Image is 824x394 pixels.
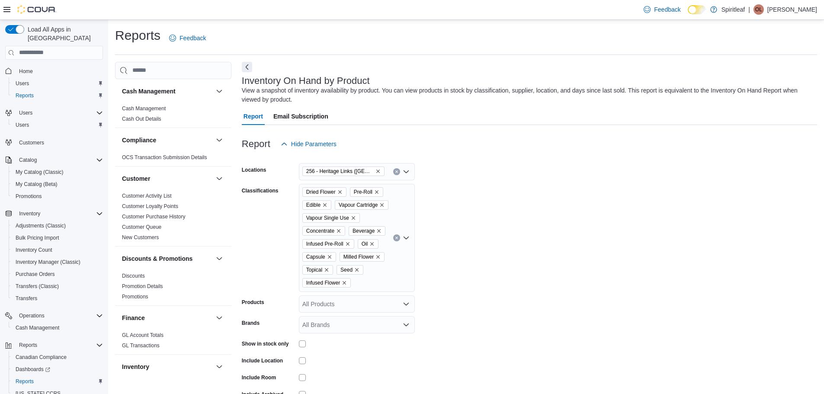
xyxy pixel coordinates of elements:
span: Capsule [306,253,325,261]
button: Operations [16,311,48,321]
button: Users [9,119,106,131]
a: Reports [12,376,37,387]
label: Products [242,299,264,306]
span: Purchase Orders [12,269,103,279]
span: Dried Flower [306,188,336,196]
span: Seed [337,265,363,275]
span: Reports [16,378,34,385]
button: Customer [122,174,212,183]
button: Open list of options [403,234,410,241]
button: Adjustments (Classic) [9,220,106,232]
span: Vapour Single Use [302,213,360,223]
p: Spiritleaf [721,4,745,15]
button: Reports [9,90,106,102]
button: Remove Milled Flower from selection in this group [375,254,381,259]
span: Reports [16,340,103,350]
button: Cash Management [9,322,106,334]
button: Inventory [122,362,212,371]
button: Compliance [122,136,212,144]
span: Oil [362,240,368,248]
h3: Inventory [122,362,149,371]
button: Operations [2,310,106,322]
span: Home [16,66,103,77]
button: Remove Capsule from selection in this group [327,254,332,259]
button: Clear input [393,234,400,241]
span: Home [19,68,33,75]
a: Dashboards [12,364,54,375]
span: Infused Flower [302,278,351,288]
h3: Report [242,139,270,149]
label: Classifications [242,187,279,194]
a: Transfers [12,293,41,304]
h3: Customer [122,174,150,183]
span: Pre-Roll [354,188,372,196]
button: Cash Management [122,87,212,96]
a: Cash Management [122,106,166,112]
span: Concentrate [302,226,345,236]
span: Users [12,120,103,130]
span: Transfers [16,295,37,302]
button: Remove Edible from selection in this group [322,202,327,208]
button: Users [2,107,106,119]
a: Customer Queue [122,224,161,230]
span: Catalog [19,157,37,163]
button: Reports [9,375,106,388]
button: Remove Dried Flower from selection in this group [337,189,343,195]
button: Next [242,62,252,72]
button: Promotions [9,190,106,202]
span: Customer Loyalty Points [122,203,178,210]
span: Adjustments (Classic) [16,222,66,229]
a: Transfers (Classic) [12,281,62,291]
button: My Catalog (Classic) [9,166,106,178]
span: Operations [19,312,45,319]
button: Customers [2,136,106,149]
button: Catalog [16,155,40,165]
span: GL Transactions [122,342,160,349]
div: View a snapshot of inventory availability by product. You can view products in stock by classific... [242,86,813,104]
label: Locations [242,167,266,173]
span: Oil [358,239,379,249]
div: Customer [115,191,231,246]
span: Purchase Orders [16,271,55,278]
h3: Discounts & Promotions [122,254,192,263]
button: Open list of options [403,301,410,308]
span: Catalog [16,155,103,165]
span: Inventory Count [16,247,52,253]
span: Vapour Single Use [306,214,349,222]
span: Users [16,80,29,87]
span: Adjustments (Classic) [12,221,103,231]
a: Feedback [166,29,209,47]
span: Inventory Manager (Classic) [16,259,80,266]
span: My Catalog (Classic) [16,169,64,176]
img: Cova [17,5,56,14]
div: Olivia L [753,4,764,15]
span: Dashboards [12,364,103,375]
span: Promotion Details [122,283,163,290]
a: Promotion Details [122,283,163,289]
button: Finance [122,314,212,322]
span: Hide Parameters [291,140,337,148]
span: Email Subscription [273,108,328,125]
label: Show in stock only [242,340,289,347]
a: Bulk Pricing Import [12,233,63,243]
button: Remove Oil from selection in this group [369,241,375,247]
a: OCS Transaction Submission Details [122,154,207,160]
div: Compliance [115,152,231,166]
span: Beverage [349,226,385,236]
button: Remove Infused Flower from selection in this group [342,280,347,285]
span: Canadian Compliance [12,352,103,362]
button: Catalog [2,154,106,166]
h3: Inventory On Hand by Product [242,76,370,86]
span: Customer Purchase History [122,213,186,220]
a: Home [16,66,36,77]
span: 256 - Heritage Links (Edmonton) [302,167,385,176]
span: Concentrate [306,227,334,235]
button: Discounts & Promotions [214,253,224,264]
button: Inventory [214,362,224,372]
a: Customer Activity List [122,193,172,199]
span: Users [12,78,103,89]
a: My Catalog (Classic) [12,167,67,177]
a: GL Account Totals [122,332,164,338]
